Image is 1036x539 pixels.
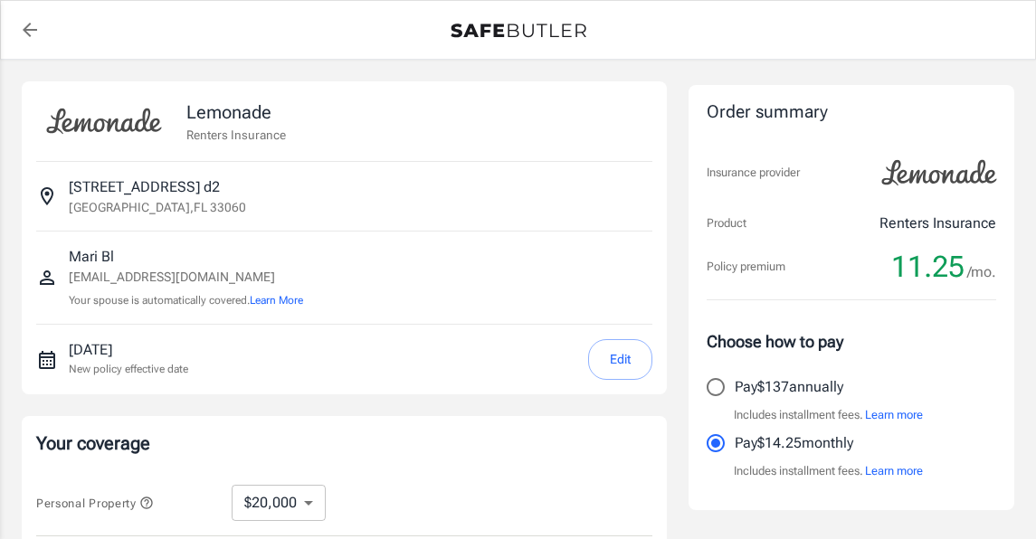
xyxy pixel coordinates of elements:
[451,24,586,38] img: Back to quotes
[36,496,154,510] span: Personal Property
[69,361,188,377] p: New policy effective date
[734,462,923,480] p: Includes installment fees.
[707,258,785,276] p: Policy premium
[879,213,996,234] p: Renters Insurance
[69,246,303,268] p: Mari Bl
[36,185,58,207] svg: Insured address
[36,349,58,371] svg: New policy start date
[707,329,996,354] p: Choose how to pay
[588,339,652,380] button: Edit
[36,267,58,288] svg: Insured person
[735,432,853,454] p: Pay $14.25 monthly
[36,96,172,147] img: Lemonade
[865,462,923,480] button: Learn more
[36,492,154,514] button: Personal Property
[186,126,286,144] p: Renters Insurance
[735,376,843,398] p: Pay $137 annually
[69,198,246,216] p: [GEOGRAPHIC_DATA] , FL 33060
[69,268,303,287] p: [EMAIL_ADDRESS][DOMAIN_NAME]
[707,164,800,182] p: Insurance provider
[69,176,220,198] p: [STREET_ADDRESS] d2
[871,147,1007,198] img: Lemonade
[250,292,303,308] button: Learn More
[69,339,188,361] p: [DATE]
[967,260,996,285] span: /mo.
[12,12,48,48] a: back to quotes
[186,99,286,126] p: Lemonade
[707,99,996,126] div: Order summary
[734,406,923,424] p: Includes installment fees.
[865,406,923,424] button: Learn more
[707,214,746,232] p: Product
[69,292,303,309] p: Your spouse is automatically covered.
[891,249,965,285] span: 11.25
[36,430,652,456] p: Your coverage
